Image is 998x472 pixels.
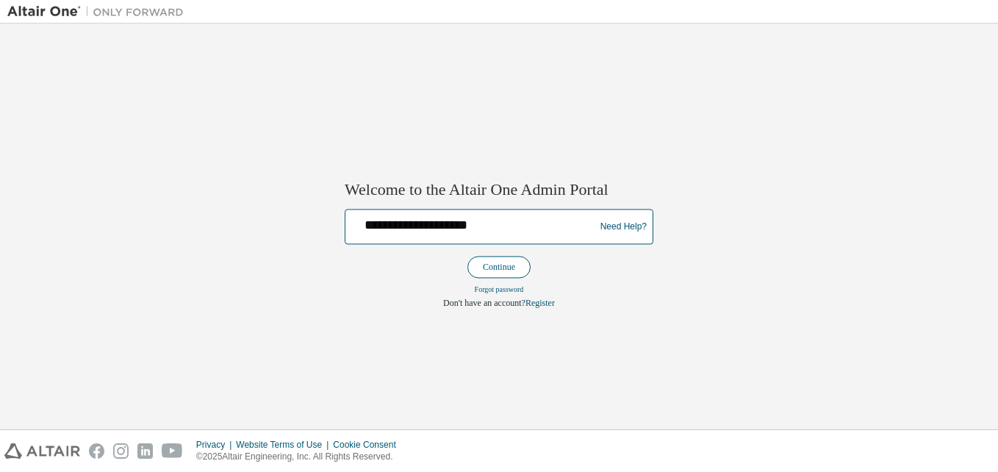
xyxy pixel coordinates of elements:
[443,298,525,309] span: Don't have an account?
[113,443,129,459] img: instagram.svg
[236,439,333,451] div: Website Terms of Use
[196,451,405,463] p: © 2025 Altair Engineering, Inc. All Rights Reserved.
[467,257,531,279] button: Continue
[162,443,183,459] img: youtube.svg
[7,4,191,19] img: Altair One
[475,286,524,294] a: Forgot password
[345,179,653,200] h2: Welcome to the Altair One Admin Portal
[333,439,404,451] div: Cookie Consent
[600,226,647,227] a: Need Help?
[525,298,555,309] a: Register
[89,443,104,459] img: facebook.svg
[196,439,236,451] div: Privacy
[137,443,153,459] img: linkedin.svg
[4,443,80,459] img: altair_logo.svg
